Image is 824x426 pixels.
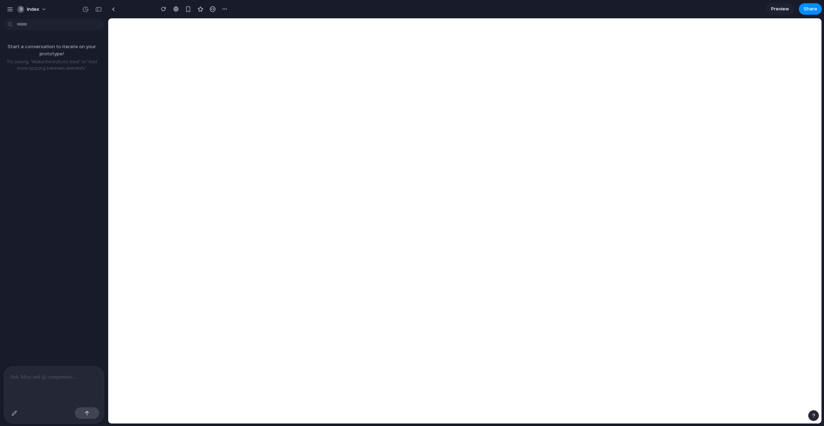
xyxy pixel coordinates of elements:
[799,3,822,15] button: Share
[766,3,795,15] a: Preview
[771,5,789,13] span: Preview
[804,5,817,13] span: Share
[27,6,39,13] span: Index
[14,4,50,15] button: Index
[3,43,101,57] p: Start a conversation to iterate on your prototype!
[3,59,101,72] p: Try asking: "Make the buttons blue" or "Add more spacing between elements"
